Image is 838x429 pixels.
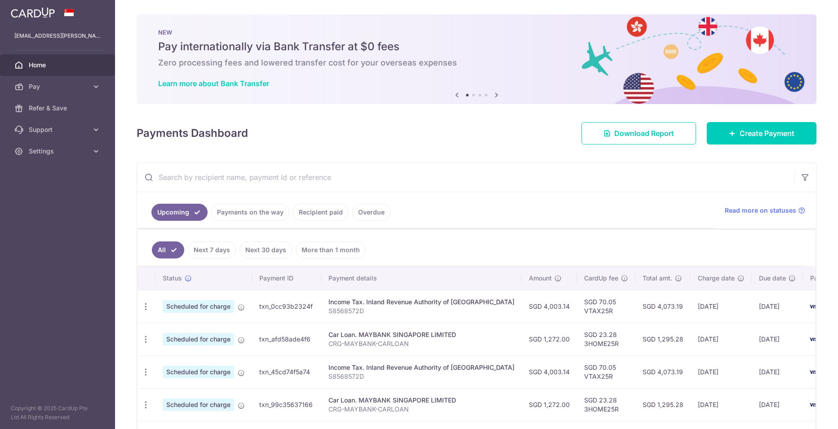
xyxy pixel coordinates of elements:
[29,125,88,134] span: Support
[293,204,349,221] a: Recipient paid
[577,290,635,323] td: SGD 70.05 VTAX25R
[252,355,321,388] td: txn_45cd74f5a74
[806,301,824,312] img: Bank Card
[752,388,803,421] td: [DATE]
[522,323,577,355] td: SGD 1,272.00
[252,388,321,421] td: txn_99c35637166
[252,267,321,290] th: Payment ID
[328,330,514,339] div: Car Loan. MAYBANK SINGAPORE LIMITED
[806,367,824,377] img: Bank Card
[698,274,735,283] span: Charge date
[577,355,635,388] td: SGD 70.05 VTAX25R
[29,61,88,70] span: Home
[522,355,577,388] td: SGD 4,003.14
[759,274,786,283] span: Due date
[211,204,289,221] a: Payments on the way
[252,323,321,355] td: txn_afd58ade4f6
[158,57,795,68] h6: Zero processing fees and lowered transfer cost for your overseas expenses
[614,128,674,139] span: Download Report
[321,267,522,290] th: Payment details
[158,79,269,88] a: Learn more about Bank Transfer
[328,396,514,405] div: Car Loan. MAYBANK SINGAPORE LIMITED
[328,372,514,381] p: S8568572D
[328,298,514,306] div: Income Tax. Inland Revenue Authority of [GEOGRAPHIC_DATA]
[152,241,184,258] a: All
[691,290,752,323] td: [DATE]
[151,204,208,221] a: Upcoming
[691,388,752,421] td: [DATE]
[163,366,234,378] span: Scheduled for charge
[752,290,803,323] td: [DATE]
[752,323,803,355] td: [DATE]
[163,300,234,313] span: Scheduled for charge
[635,290,691,323] td: SGD 4,073.19
[163,398,234,411] span: Scheduled for charge
[635,388,691,421] td: SGD 1,295.28
[352,204,390,221] a: Overdue
[328,306,514,315] p: S8568572D
[163,333,234,346] span: Scheduled for charge
[328,405,514,414] p: CRG-MAYBANK-CARLOAN
[643,274,672,283] span: Total amt.
[752,355,803,388] td: [DATE]
[14,31,101,40] p: [EMAIL_ADDRESS][PERSON_NAME][DOMAIN_NAME]
[577,323,635,355] td: SGD 23.28 3HOME25R
[239,241,292,258] a: Next 30 days
[691,355,752,388] td: [DATE]
[163,274,182,283] span: Status
[806,334,824,345] img: Bank Card
[11,7,55,18] img: CardUp
[252,290,321,323] td: txn_0cc93b2324f
[522,388,577,421] td: SGD 1,272.00
[296,241,366,258] a: More than 1 month
[328,339,514,348] p: CRG-MAYBANK-CARLOAN
[158,29,795,36] p: NEW
[29,104,88,113] span: Refer & Save
[29,147,88,156] span: Settings
[725,206,805,215] a: Read more on statuses
[529,274,552,283] span: Amount
[581,122,696,144] a: Download Report
[137,14,816,104] img: Bank transfer banner
[725,206,796,215] span: Read more on statuses
[635,323,691,355] td: SGD 1,295.28
[635,355,691,388] td: SGD 4,073.19
[740,128,794,139] span: Create Payment
[158,39,795,54] h5: Pay internationally via Bank Transfer at $0 fees
[188,241,236,258] a: Next 7 days
[328,363,514,372] div: Income Tax. Inland Revenue Authority of [GEOGRAPHIC_DATA]
[691,323,752,355] td: [DATE]
[137,163,794,192] input: Search by recipient name, payment id or reference
[29,82,88,91] span: Pay
[522,290,577,323] td: SGD 4,003.14
[707,122,816,144] a: Create Payment
[806,399,824,410] img: Bank Card
[577,388,635,421] td: SGD 23.28 3HOME25R
[584,274,618,283] span: CardUp fee
[137,125,248,141] h4: Payments Dashboard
